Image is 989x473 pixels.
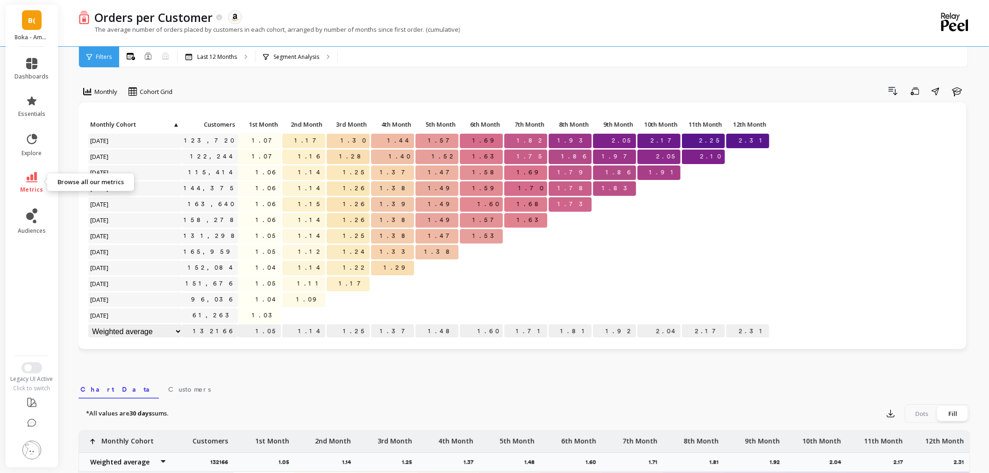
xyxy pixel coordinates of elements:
p: 2.04 [830,459,847,466]
p: 2nd Month [315,431,351,446]
span: 2.31 [737,134,769,148]
span: 1.49 [426,197,459,211]
p: 1.92 [593,324,636,338]
span: explore [22,150,42,157]
p: 1.60 [460,324,503,338]
a: 144,375 [182,181,239,195]
span: 1.86 [559,150,592,164]
img: api.amazon.svg [231,13,239,21]
a: 158,278 [182,213,243,227]
p: 8th Month [549,118,592,131]
span: 1.17 [337,277,370,291]
span: 1.49 [426,181,459,195]
span: 3rd Month [329,121,367,128]
span: 1.37 [378,165,414,179]
span: 2.17 [649,134,681,148]
p: 2nd Month [282,118,325,131]
span: 1.73 [556,197,592,211]
span: 1.47 [426,229,459,243]
button: Switch to New UI [21,362,42,373]
span: [DATE] [88,261,111,275]
span: 1.38 [378,213,414,227]
div: Toggle SortBy [237,118,282,132]
a: 96,036 [189,293,238,307]
p: 1.92 [770,459,786,466]
p: 1.81 [709,459,724,466]
p: 4th Month [438,431,473,446]
p: 2.31 [954,459,970,466]
div: Toggle SortBy [181,118,226,132]
img: header icon [79,10,90,24]
span: 1.06 [254,165,281,179]
p: 1.25 [402,459,418,466]
span: Monthly [94,87,117,96]
span: 1.09 [294,293,325,307]
div: Toggle SortBy [726,118,770,132]
span: Filters [96,53,112,61]
p: 7th Month [623,431,658,446]
span: 1.63 [515,213,547,227]
span: 1.30 [339,134,370,148]
span: 1.07 [250,150,281,164]
p: 2.17 [682,324,725,338]
div: Toggle SortBy [371,118,415,132]
span: 1.06 [254,213,281,227]
div: Toggle SortBy [504,118,548,132]
div: Toggle SortBy [415,118,459,132]
p: 1.05 [238,324,281,338]
span: 1.22 [341,261,370,275]
p: *All values are sums. [86,409,168,418]
p: 11th Month [682,118,725,131]
p: 2.17 [894,459,909,466]
span: 1.14 [296,261,325,275]
span: 1.03 [250,308,281,322]
span: 1.40 [387,150,414,164]
p: 6th Month [561,431,596,446]
p: 12th Month [726,118,769,131]
span: [DATE] [88,308,111,322]
span: 1.69 [515,165,547,179]
p: 132166 [210,459,234,466]
p: 1.48 [416,324,459,338]
a: 122,244 [188,150,238,164]
a: 152,084 [186,261,238,275]
span: 1.91 [647,165,681,179]
span: 1.04 [254,293,281,307]
span: [DATE] [88,293,111,307]
span: 1.14 [296,213,325,227]
p: The average number of orders placed by customers in each cohort, arranged by number of months sin... [79,25,460,34]
p: 1st Month [255,431,289,446]
p: 132166 [182,324,238,338]
span: audiences [18,227,46,235]
p: Customers [182,118,238,131]
span: Chart Data [80,385,157,394]
span: 1.38 [423,245,459,259]
span: 2.05 [654,150,681,164]
span: 1.26 [341,197,370,211]
div: Toggle SortBy [593,118,637,132]
span: 1.14 [296,165,325,179]
span: 1.86 [604,165,636,179]
span: 1.47 [426,165,459,179]
p: 1.14 [342,459,357,466]
p: 9th Month [745,431,780,446]
span: [DATE] [88,134,111,148]
p: 1.60 [586,459,602,466]
span: 1.14 [296,181,325,195]
p: 12th Month [925,431,964,446]
span: dashboards [15,73,49,80]
span: 1.53 [471,229,503,243]
span: 1.38 [378,229,414,243]
span: [DATE] [88,213,111,227]
span: 1.57 [471,213,503,227]
p: 1st Month [238,118,281,131]
div: Toggle SortBy [459,118,504,132]
p: Segment Analysis [273,53,319,61]
span: 1.25 [341,229,370,243]
p: 10th Month [803,431,841,446]
span: 1.17 [293,134,325,148]
span: 2.25 [697,134,725,148]
span: 1.60 [476,197,503,211]
span: metrics [21,186,43,193]
p: 1.05 [279,459,295,466]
